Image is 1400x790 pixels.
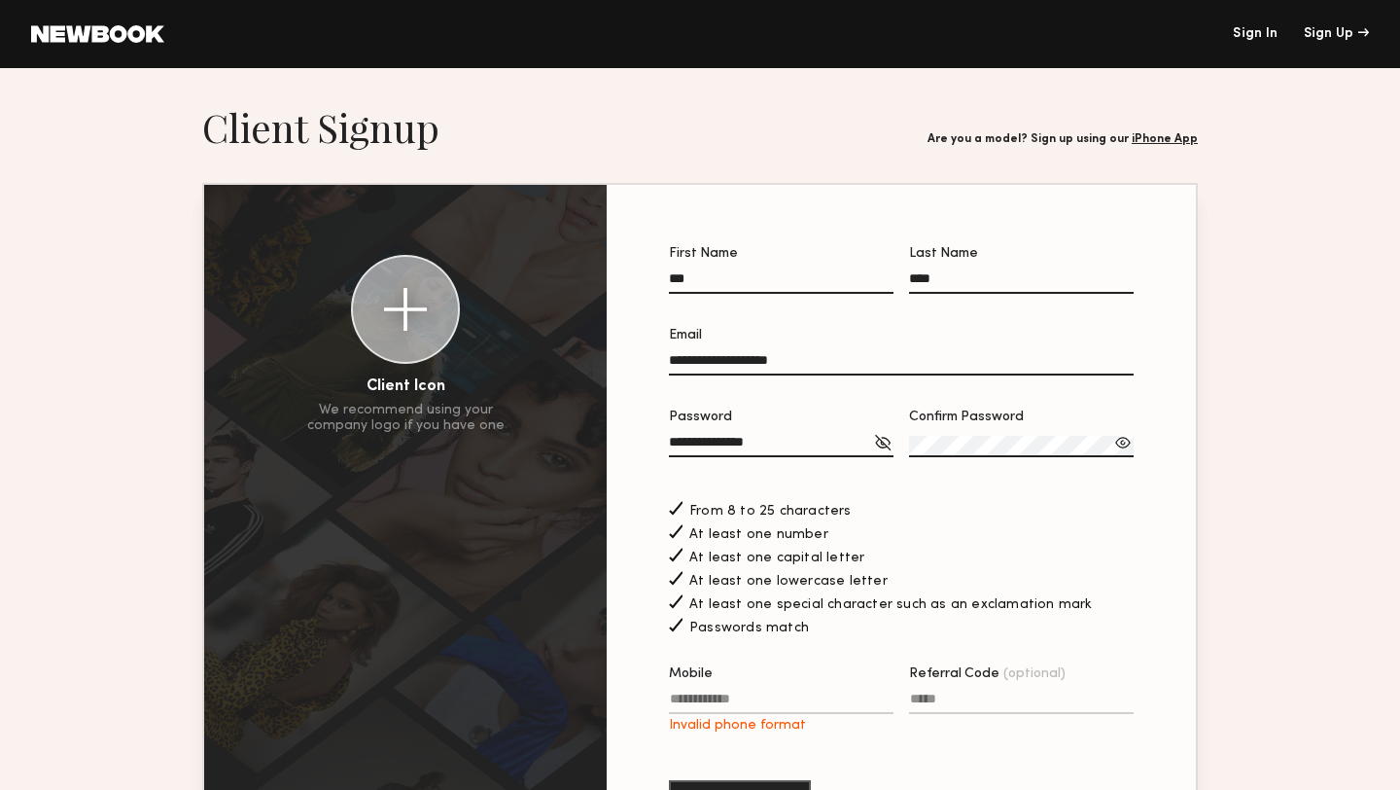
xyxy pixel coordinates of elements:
[689,575,888,589] span: At least one lowercase letter
[689,505,852,519] span: From 8 to 25 characters
[1132,133,1198,145] a: iPhone App
[689,552,864,565] span: At least one capital letter
[689,598,1093,612] span: At least one special character such as an exclamation mark
[909,436,1134,457] input: Confirm Password
[927,133,1198,146] div: Are you a model? Sign up using our
[669,247,893,261] div: First Name
[669,271,893,294] input: First Name
[909,271,1134,294] input: Last Name
[669,329,1134,342] div: Email
[909,692,1134,714] input: Referral Code(optional)
[689,528,828,542] span: At least one number
[669,718,893,734] div: Invalid phone format
[367,379,445,395] div: Client Icon
[689,622,809,635] span: Passwords match
[669,411,893,424] div: Password
[669,353,1134,376] input: Email
[909,667,1134,681] div: Referral Code
[669,692,893,714] input: MobileInvalid phone format
[1003,667,1066,681] span: (optional)
[307,403,505,434] div: We recommend using your company logo if you have one
[669,435,893,457] input: Password
[202,103,439,152] h1: Client Signup
[909,411,1134,424] div: Confirm Password
[669,667,893,681] div: Mobile
[909,247,1134,261] div: Last Name
[1233,27,1277,41] a: Sign In
[1304,27,1369,41] div: Sign Up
